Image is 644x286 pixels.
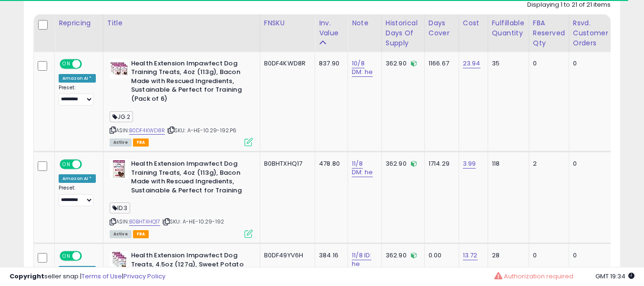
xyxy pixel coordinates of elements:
[492,251,521,260] div: 28
[319,251,340,260] div: 384.16
[319,159,340,168] div: 478.80
[533,18,565,48] div: FBA Reserved Qty
[533,251,562,260] div: 0
[386,59,417,68] div: 362.90
[131,59,247,106] b: Health Extension Impawfect Dog Training Treats, 4oz (113g), Bacon Made with Rescued Ingredients, ...
[352,59,373,77] a: 10/8 DM: he
[264,18,311,28] div: FNSKU
[59,85,96,106] div: Preset:
[533,59,562,68] div: 0
[264,159,308,168] div: B0BHTXHQ17
[386,18,420,48] div: Historical Days Of Supply
[61,160,72,169] span: ON
[59,18,99,28] div: Repricing
[573,159,605,168] div: 0
[429,18,455,38] div: Days Cover
[81,60,96,68] span: OFF
[81,160,96,169] span: OFF
[61,252,72,260] span: ON
[573,59,605,68] div: 0
[110,202,131,213] span: ID.3
[110,138,132,147] span: All listings currently available for purchase on Amazon
[264,59,308,68] div: B0DF4KWD8R
[386,159,417,168] div: 362.90
[264,251,308,260] div: B0DF49YV6H
[10,272,44,281] strong: Copyright
[463,159,476,169] a: 3.99
[319,59,340,68] div: 837.90
[131,159,247,197] b: Health Extension Impawfect Dog Training Treats, 4oz (113g), Bacon Made with Rescued Ingredients, ...
[110,159,129,179] img: 41E9D2kN6fL._SL40_.jpg
[167,127,237,134] span: | SKU: A-HE-10.29-192.P6
[133,230,149,238] span: FBA
[110,59,253,145] div: ASIN:
[573,251,605,260] div: 0
[59,185,96,206] div: Preset:
[319,18,344,38] div: Inv. value
[110,159,253,237] div: ASIN:
[61,60,72,68] span: ON
[352,18,378,28] div: Note
[162,218,225,225] span: | SKU: A-HE-10.29-192
[110,251,129,270] img: 419u4LxeOXL._SL40_.jpg
[463,59,480,68] a: 23.94
[573,18,608,48] div: Rsvd. Customer Orders
[533,159,562,168] div: 2
[429,159,451,168] div: 1714.29
[492,18,525,38] div: Fulfillable Quantity
[492,59,521,68] div: 35
[463,251,478,260] a: 13.72
[595,272,634,281] span: 2025-08-11 19:34 GMT
[110,230,132,238] span: All listings currently available for purchase on Amazon
[107,18,256,28] div: Title
[59,174,96,183] div: Amazon AI *
[429,59,451,68] div: 1166.67
[133,138,149,147] span: FBA
[352,159,373,177] a: 11/8 DM: he
[463,18,484,28] div: Cost
[10,272,165,281] div: seller snap | |
[352,251,371,269] a: 11/8 ID: he
[429,251,451,260] div: 0.00
[129,218,161,226] a: B0BHTXHQ17
[129,127,165,135] a: B0DF4KWD8R
[386,251,417,260] div: 362.90
[110,59,129,78] img: 51AKbATxigL._SL40_.jpg
[81,252,96,260] span: OFF
[59,74,96,83] div: Amazon AI *
[110,111,133,122] span: JG.2
[527,0,611,10] div: Displaying 1 to 21 of 21 items
[123,272,165,281] a: Privacy Policy
[492,159,521,168] div: 118
[82,272,122,281] a: Terms of Use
